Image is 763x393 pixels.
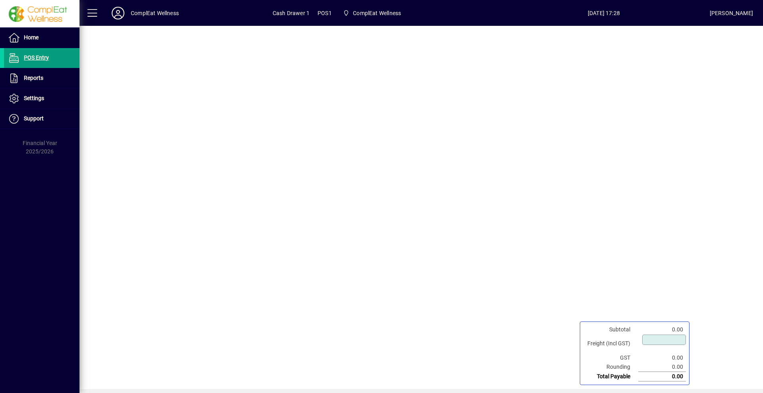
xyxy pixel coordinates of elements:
span: Settings [24,95,44,101]
td: 0.00 [638,362,686,372]
div: [PERSON_NAME] [710,7,753,19]
a: Reports [4,68,79,88]
span: [DATE] 17:28 [498,7,710,19]
td: Freight (Incl GST) [583,334,638,353]
td: GST [583,353,638,362]
td: 0.00 [638,372,686,381]
a: Settings [4,89,79,108]
td: Total Payable [583,372,638,381]
span: Home [24,34,39,41]
button: Profile [105,6,131,20]
div: ComplEat Wellness [131,7,179,19]
td: Rounding [583,362,638,372]
span: ComplEat Wellness [353,7,401,19]
span: Cash Drawer 1 [273,7,310,19]
a: Home [4,28,79,48]
td: 0.00 [638,353,686,362]
span: Support [24,115,44,122]
span: ComplEat Wellness [340,6,404,20]
td: 0.00 [638,325,686,334]
span: Reports [24,75,43,81]
a: Support [4,109,79,129]
span: POS Entry [24,54,49,61]
td: Subtotal [583,325,638,334]
span: POS1 [318,7,332,19]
